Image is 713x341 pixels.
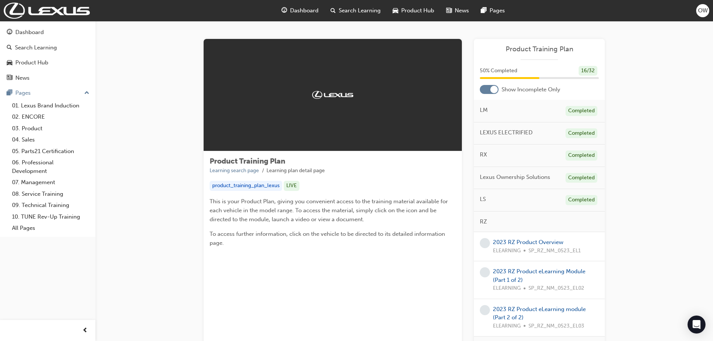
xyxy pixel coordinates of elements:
a: 2023 RZ Product Overview [493,239,563,246]
span: 50 % Completed [480,67,517,75]
a: Product Training Plan [480,45,599,54]
span: learningRecordVerb_NONE-icon [480,267,490,277]
span: learningRecordVerb_NONE-icon [480,305,490,315]
a: 03. Product [9,123,92,134]
span: Dashboard [290,6,319,15]
span: SP_RZ_NM_0523_EL03 [528,322,584,331]
span: guage-icon [281,6,287,15]
span: prev-icon [82,326,88,335]
div: Pages [15,89,31,97]
div: Search Learning [15,43,57,52]
a: pages-iconPages [475,3,511,18]
a: guage-iconDashboard [275,3,324,18]
span: This is your Product Plan, giving you convenient access to the training material available for ea... [210,198,450,223]
div: product_training_plan_lexus [210,181,282,191]
a: 02. ENCORE [9,111,92,123]
div: Product Hub [15,58,48,67]
span: Product Training Plan [210,157,285,165]
a: Learning search page [210,167,259,174]
span: search-icon [330,6,336,15]
button: OW [696,4,709,17]
a: 10. TUNE Rev-Up Training [9,211,92,223]
div: Dashboard [15,28,44,37]
span: OW [698,6,708,15]
a: 08. Service Training [9,188,92,200]
div: Completed [566,195,597,205]
span: pages-icon [7,90,12,97]
a: 2023 RZ Product eLearning Module (Part 1 of 2) [493,268,585,283]
span: News [455,6,469,15]
a: Product Hub [3,56,92,70]
div: 16 / 32 [579,66,597,76]
span: news-icon [7,75,12,82]
span: news-icon [446,6,452,15]
span: SP_RZ_NM_0523_EL1 [528,247,581,255]
button: Pages [3,86,92,100]
div: Completed [566,128,597,138]
span: SP_RZ_NM_0523_EL02 [528,284,584,293]
span: RX [480,150,487,159]
span: Search Learning [339,6,381,15]
div: Completed [566,173,597,183]
span: search-icon [7,45,12,51]
span: guage-icon [7,29,12,36]
a: search-iconSearch Learning [324,3,387,18]
a: 05. Parts21 Certification [9,146,92,157]
span: car-icon [7,60,12,66]
a: Dashboard [3,25,92,39]
span: Pages [490,6,505,15]
span: LEXUS ELECTRIFIED [480,128,533,137]
a: 2023 RZ Product eLearning module (Part 2 of 2) [493,306,586,321]
span: Lexus Ownership Solutions [480,173,550,182]
img: Trak [4,3,90,19]
li: Learning plan detail page [266,167,325,175]
span: ELEARNING [493,247,521,255]
a: car-iconProduct Hub [387,3,440,18]
a: 07. Management [9,177,92,188]
span: LM [480,106,488,115]
a: 04. Sales [9,134,92,146]
div: Open Intercom Messenger [688,316,706,334]
span: RZ [480,217,487,226]
span: Product Hub [401,6,434,15]
button: DashboardSearch LearningProduct HubNews [3,24,92,86]
a: News [3,71,92,85]
span: learningRecordVerb_NONE-icon [480,238,490,248]
a: news-iconNews [440,3,475,18]
span: Show Incomplete Only [502,85,560,94]
span: To access further information, click on the vehicle to be directed to its detailed information page. [210,231,447,246]
span: ELEARNING [493,322,521,331]
span: LS [480,195,486,204]
div: Completed [566,150,597,161]
span: car-icon [393,6,398,15]
div: Completed [566,106,597,116]
img: Trak [312,91,353,98]
span: pages-icon [481,6,487,15]
a: Search Learning [3,41,92,55]
a: All Pages [9,222,92,234]
div: LIVE [284,181,299,191]
a: 01. Lexus Brand Induction [9,100,92,112]
span: up-icon [84,88,89,98]
div: News [15,74,30,82]
a: 09. Technical Training [9,200,92,211]
a: 06. Professional Development [9,157,92,177]
span: ELEARNING [493,284,521,293]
